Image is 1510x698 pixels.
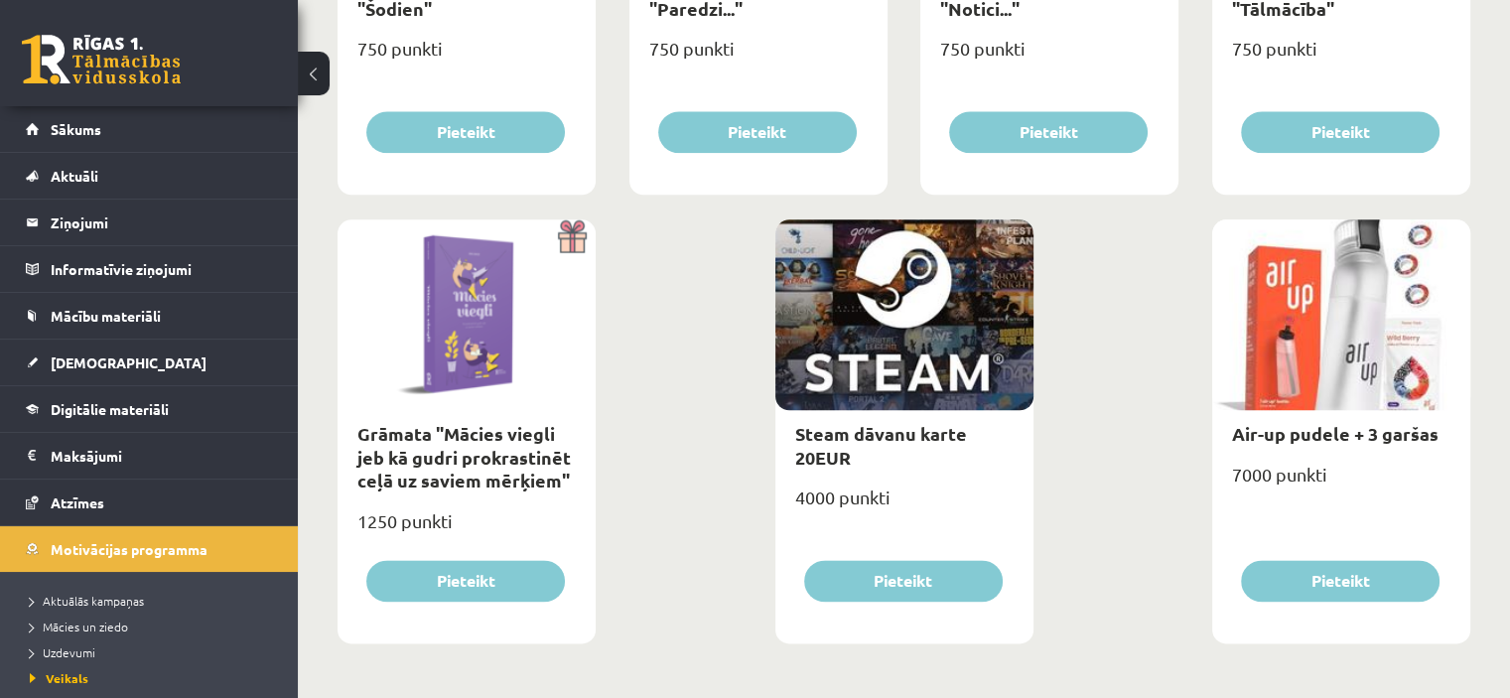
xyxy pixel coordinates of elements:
[51,307,161,325] span: Mācību materiāli
[30,669,278,687] a: Veikals
[795,422,967,468] a: Steam dāvanu karte 20EUR
[338,32,596,81] div: 750 punkti
[22,35,181,84] a: Rīgas 1. Tālmācības vidusskola
[26,293,273,339] a: Mācību materiāli
[1241,560,1440,602] button: Pieteikt
[30,670,88,686] span: Veikals
[51,400,169,418] span: Digitālie materiāli
[26,153,273,199] a: Aktuāli
[51,493,104,511] span: Atzīmes
[26,526,273,572] a: Motivācijas programma
[26,340,273,385] a: [DEMOGRAPHIC_DATA]
[775,481,1033,530] div: 4000 punkti
[949,111,1148,153] button: Pieteikt
[804,560,1003,602] button: Pieteikt
[51,120,101,138] span: Sākums
[1241,111,1440,153] button: Pieteikt
[26,106,273,152] a: Sākums
[26,386,273,432] a: Digitālie materiāli
[30,592,278,610] a: Aktuālās kampaņas
[366,111,565,153] button: Pieteikt
[51,167,98,185] span: Aktuāli
[30,593,144,609] span: Aktuālās kampaņas
[26,480,273,525] a: Atzīmes
[920,32,1178,81] div: 750 punkti
[30,618,278,635] a: Mācies un ziedo
[51,433,273,479] legend: Maksājumi
[51,540,207,558] span: Motivācijas programma
[551,219,596,253] img: Dāvana ar pārsteigumu
[30,619,128,634] span: Mācies un ziedo
[338,504,596,554] div: 1250 punkti
[51,353,206,371] span: [DEMOGRAPHIC_DATA]
[1212,32,1470,81] div: 750 punkti
[658,111,857,153] button: Pieteikt
[30,643,278,661] a: Uzdevumi
[26,433,273,479] a: Maksājumi
[629,32,888,81] div: 750 punkti
[30,644,95,660] span: Uzdevumi
[26,200,273,245] a: Ziņojumi
[1212,458,1470,507] div: 7000 punkti
[26,246,273,292] a: Informatīvie ziņojumi
[51,200,273,245] legend: Ziņojumi
[1232,422,1439,445] a: Air-up pudele + 3 garšas
[357,422,571,491] a: Grāmata "Mācies viegli jeb kā gudri prokrastinēt ceļā uz saviem mērķiem"
[366,560,565,602] button: Pieteikt
[51,246,273,292] legend: Informatīvie ziņojumi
